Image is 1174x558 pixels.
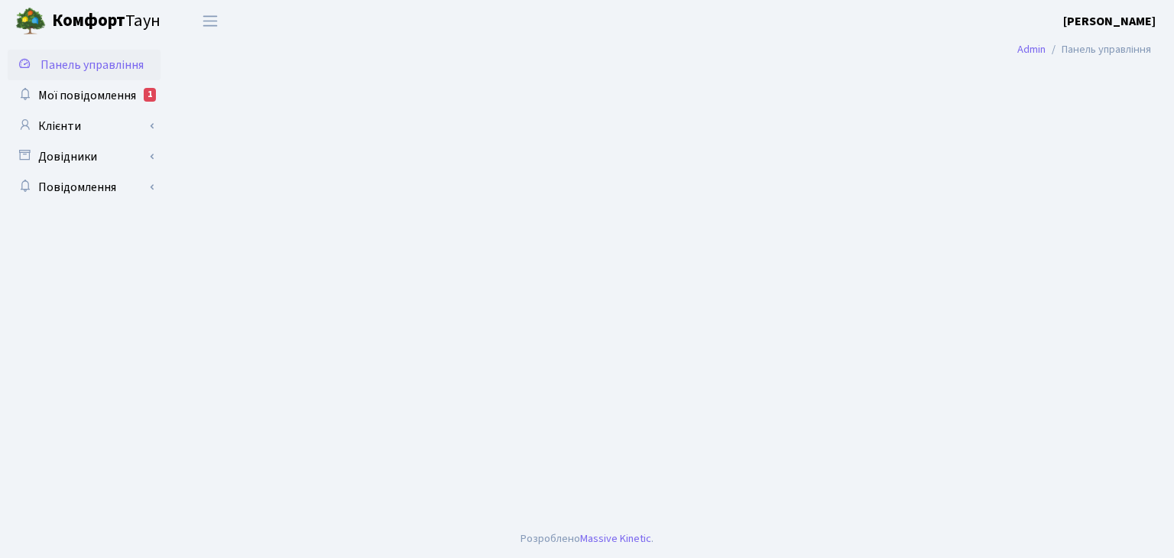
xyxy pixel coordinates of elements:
span: Таун [52,8,161,34]
a: Панель управління [8,50,161,80]
button: Переключити навігацію [191,8,229,34]
a: [PERSON_NAME] [1063,12,1156,31]
a: Admin [1017,41,1046,57]
a: Мої повідомлення1 [8,80,161,111]
b: Комфорт [52,8,125,33]
a: Клієнти [8,111,161,141]
span: Панель управління [41,57,144,73]
span: Мої повідомлення [38,87,136,104]
div: 1 [144,88,156,102]
a: Massive Kinetic [580,530,651,547]
div: Розроблено . [521,530,653,547]
img: logo.png [15,6,46,37]
b: [PERSON_NAME] [1063,13,1156,30]
a: Повідомлення [8,172,161,203]
a: Довідники [8,141,161,172]
nav: breadcrumb [994,34,1174,66]
li: Панель управління [1046,41,1151,58]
